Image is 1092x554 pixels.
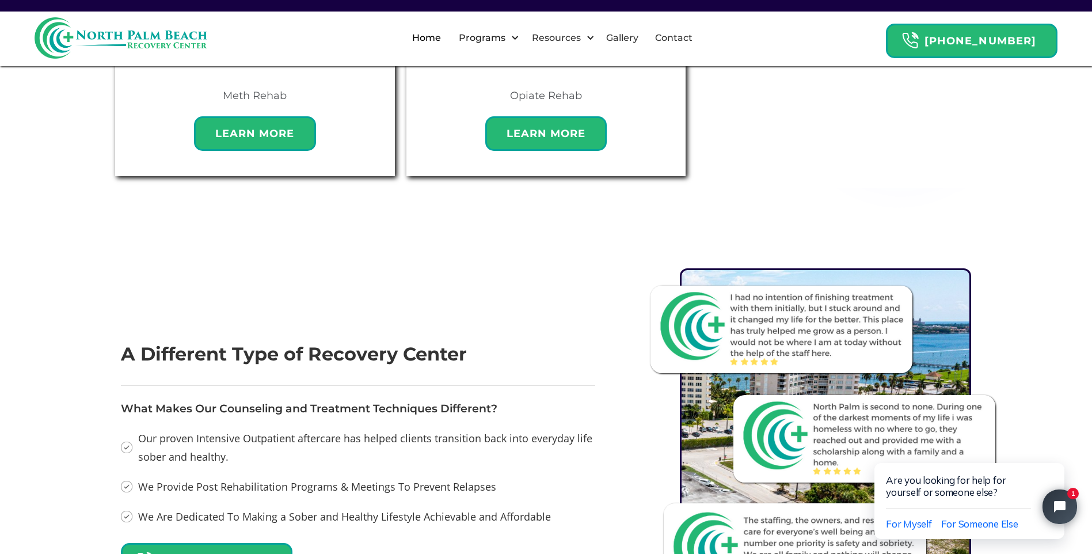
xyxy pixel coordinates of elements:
img: Review From North Palm Recovery Center 2 [733,395,995,483]
h4: Meth Rehab [223,86,287,105]
img: Header Calendar Icons [901,32,919,50]
a: Contact [648,20,699,56]
img: Review From North Palm Recovery Center 1 [650,286,912,373]
strong: Learn More [215,127,295,140]
h2: A Different Type of Recovery Center [121,340,595,368]
div: Programs [456,31,508,45]
strong: Learn More [507,127,586,140]
a: Learn More [485,111,607,151]
a: Learn More [194,111,316,151]
a: Header Calendar Icons[PHONE_NUMBER] [886,18,1057,58]
div: We Provide Post Rehabilitation Programs & Meetings To Prevent Relapses [138,477,496,496]
strong: [PHONE_NUMBER] [924,35,1036,47]
div: Resources [529,31,584,45]
div: Resources [522,20,598,56]
h4: Opiate Rehab [510,86,582,105]
div: We Are Dedicated To Making a Sober and Healthy Lifestyle Achievable and Affordable [138,507,551,526]
a: Home [405,20,448,56]
div: What Makes Our Counseling and Treatment Techniques Different? [121,403,595,415]
iframe: Tidio Chat [850,426,1092,554]
div: Our proven Intensive Outpatient aftercare has helped clients transition back into everyday life s... [138,429,595,466]
div: Programs [449,20,522,56]
a: Gallery [599,20,645,56]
